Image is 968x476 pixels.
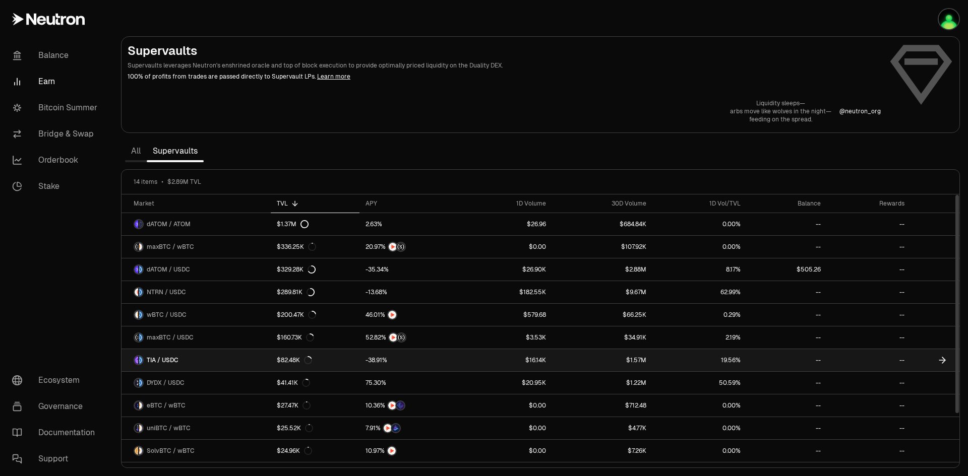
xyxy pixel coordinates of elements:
[122,326,271,349] a: maxBTC LogoUSDC LogomaxBTC / USDC
[135,288,138,296] img: NTRN Logo
[384,424,392,432] img: NTRN
[277,199,353,208] div: TVL
[4,173,109,199] a: Stake
[135,333,138,342] img: maxBTC Logo
[277,243,316,251] div: $336.25K
[4,95,109,121] a: Bitcoin Summer
[652,440,747,462] a: 0.00%
[271,304,359,326] a: $200.47K
[747,417,827,439] a: --
[827,236,911,258] a: --
[366,332,455,343] button: NTRNStructured Points
[747,326,827,349] a: --
[271,372,359,394] a: $41.41K
[147,288,186,296] span: NTRN / USDC
[139,401,143,410] img: wBTC Logo
[147,243,194,251] span: maxBTC / wBTC
[359,394,461,417] a: NTRNEtherFi Points
[552,213,652,235] a: $684.84K
[135,447,138,455] img: SolvBTC Logo
[125,141,147,161] a: All
[135,401,138,410] img: eBTC Logo
[827,258,911,281] a: --
[747,236,827,258] a: --
[359,236,461,258] a: NTRNStructured Points
[730,99,831,123] a: Liquidity sleeps—arbs move like wolves in the night—feeding on the spread.
[271,281,359,303] a: $289.81K
[747,213,827,235] a: --
[827,281,911,303] a: --
[122,258,271,281] a: dATOM LogoUSDC LogodATOM / USDC
[652,394,747,417] a: 0.00%
[277,220,309,228] div: $1.37M
[827,349,911,371] a: --
[652,281,747,303] a: 62.99%
[271,349,359,371] a: $82.48K
[122,440,271,462] a: SolvBTC LogowBTC LogoSolvBTC / wBTC
[753,199,821,208] div: Balance
[139,447,143,455] img: wBTC Logo
[461,394,553,417] a: $0.00
[139,311,143,319] img: USDC Logo
[4,446,109,472] a: Support
[652,326,747,349] a: 2.19%
[652,258,747,281] a: 8.17%
[652,304,747,326] a: 0.29%
[135,311,138,319] img: wBTC Logo
[366,423,455,433] button: NTRNBedrock Diamonds
[4,367,109,393] a: Ecosystem
[747,372,827,394] a: --
[147,424,191,432] span: uniBTC / wBTC
[359,440,461,462] a: NTRN
[467,199,547,208] div: 1D Volume
[135,243,138,251] img: maxBTC Logo
[389,333,397,342] img: NTRN
[4,42,109,69] a: Balance
[366,400,455,411] button: NTRNEtherFi Points
[827,417,911,439] a: --
[552,417,652,439] a: $4.77K
[552,236,652,258] a: $107.92K
[366,199,455,208] div: APY
[4,420,109,446] a: Documentation
[552,281,652,303] a: $9.67M
[827,372,911,394] a: --
[747,281,827,303] a: --
[277,379,310,387] div: $41.41K
[147,333,194,342] span: maxBTC / USDC
[122,417,271,439] a: uniBTC LogowBTC LogouniBTC / wBTC
[271,326,359,349] a: $160.73K
[833,199,904,208] div: Rewards
[147,356,178,364] span: TIA / USDC
[388,447,396,455] img: NTRN
[461,372,553,394] a: $20.95K
[730,107,831,115] p: arbs move like wolves in the night—
[366,310,455,320] button: NTRN
[461,258,553,281] a: $26.90K
[139,333,143,342] img: USDC Logo
[461,417,553,439] a: $0.00
[658,199,741,208] div: 1D Vol/TVL
[147,447,195,455] span: SolvBTC / wBTC
[747,394,827,417] a: --
[359,326,461,349] a: NTRNStructured Points
[552,372,652,394] a: $1.22M
[552,258,652,281] a: $2.88M
[139,288,143,296] img: USDC Logo
[552,394,652,417] a: $712.48
[271,394,359,417] a: $27.47K
[128,72,881,81] p: 100% of profits from trades are passed directly to Supervault LPs.
[839,107,881,115] p: @ neutron_org
[366,446,455,456] button: NTRN
[4,147,109,173] a: Orderbook
[122,372,271,394] a: DYDX LogoUSDC LogoDYDX / USDC
[730,99,831,107] p: Liquidity sleeps—
[147,265,190,274] span: dATOM / USDC
[167,178,201,186] span: $2.89M TVL
[271,258,359,281] a: $329.28K
[939,9,959,29] img: picsou
[147,311,187,319] span: wBTC / USDC
[139,356,143,364] img: USDC Logo
[652,417,747,439] a: 0.00%
[135,424,138,432] img: uniBTC Logo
